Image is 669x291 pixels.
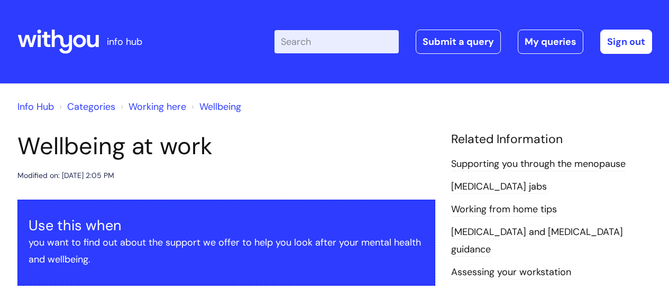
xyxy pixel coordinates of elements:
a: Info Hub [17,100,54,113]
p: info hub [107,33,142,50]
li: Solution home [57,98,115,115]
input: Search [274,30,399,53]
a: My queries [518,30,583,54]
a: Sign out [600,30,652,54]
a: Working here [129,100,186,113]
div: Modified on: [DATE] 2:05 PM [17,169,114,182]
a: Submit a query [416,30,501,54]
h1: Wellbeing at work [17,132,435,161]
a: [MEDICAL_DATA] and [MEDICAL_DATA] guidance [451,226,623,256]
li: Wellbeing [189,98,241,115]
a: Categories [67,100,115,113]
a: Assessing your workstation [451,266,571,279]
li: Working here [118,98,186,115]
h3: Use this when [29,217,424,234]
p: you want to find out about the support we offer to help you look after your mental health and wel... [29,234,424,268]
a: Working from home tips [451,203,557,217]
a: Wellbeing [199,100,241,113]
h4: Related Information [451,132,652,147]
a: [MEDICAL_DATA] jabs [451,180,547,194]
div: | - [274,30,652,54]
a: Supporting you through the menopause [451,157,626,171]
